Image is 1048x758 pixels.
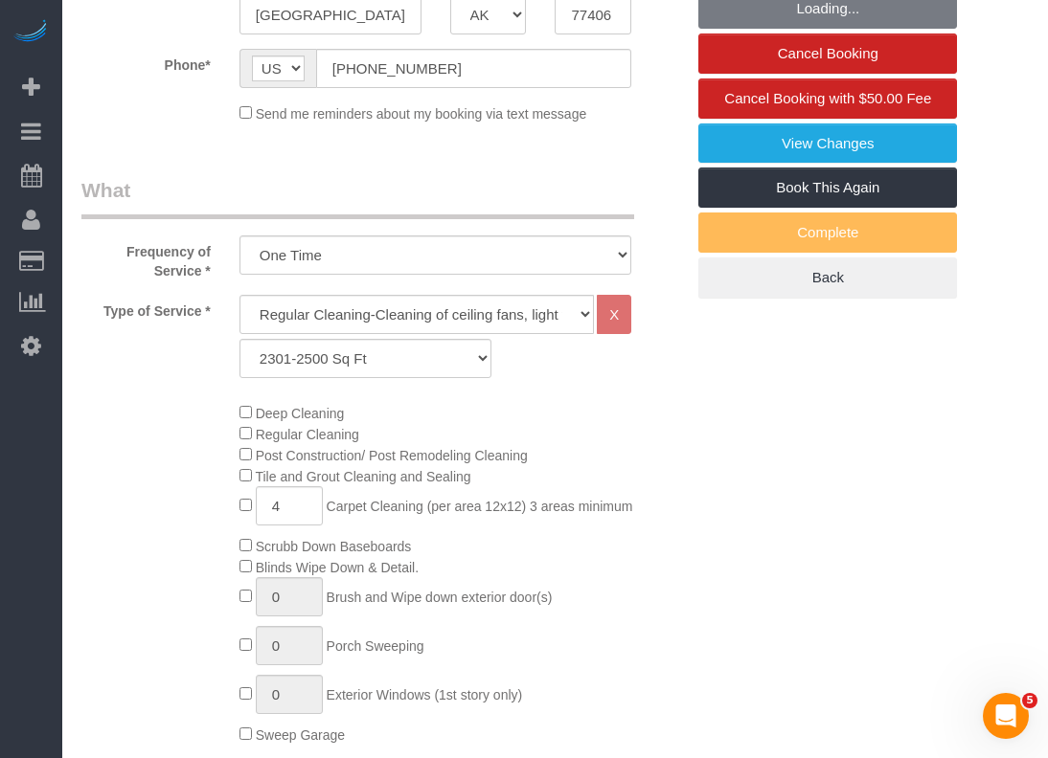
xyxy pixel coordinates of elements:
span: Sweep Garage [256,727,345,743]
a: Cancel Booking with $50.00 Fee [698,78,957,119]
span: 5 [1022,693,1037,708]
span: Post Construction/ Post Remodeling Cleaning [256,448,528,463]
span: Exterior Windows (1st story only) [327,687,523,702]
span: Porch Sweeping [327,638,424,654]
label: Type of Service * [67,295,225,321]
span: Scrubb Down Baseboards [256,539,412,554]
iframe: Intercom live chat [983,693,1029,739]
input: Phone* [316,49,632,88]
span: Tile and Grout Cleaning and Sealing [255,469,470,484]
span: Send me reminders about my booking via text message [256,106,587,122]
legend: What [81,176,634,219]
span: Deep Cleaning [256,406,345,421]
img: Automaid Logo [11,19,50,46]
a: Cancel Booking [698,33,957,74]
label: Frequency of Service * [67,235,225,280]
label: Phone* [67,49,225,75]
span: Carpet Cleaning (per area 12x12) 3 areas minimum [327,499,633,514]
a: Book This Again [698,167,957,208]
a: View Changes [698,123,957,164]
span: Brush and Wipe down exterior door(s) [327,590,553,605]
span: Blinds Wipe Down & Detail. [256,560,419,575]
a: Back [698,257,957,298]
span: Regular Cleaning [256,427,359,442]
span: Cancel Booking with $50.00 Fee [724,90,931,106]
